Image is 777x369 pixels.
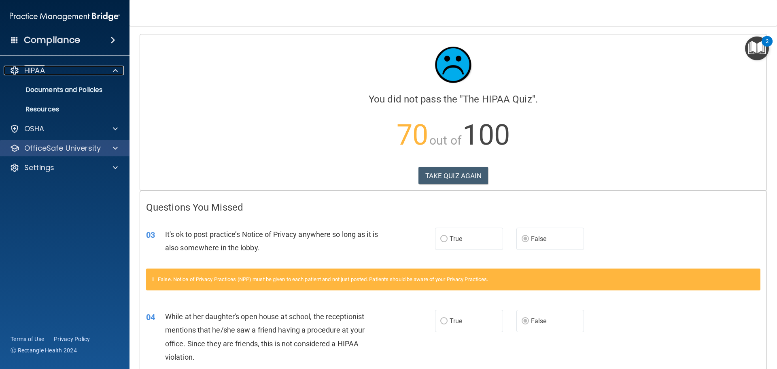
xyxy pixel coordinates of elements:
a: HIPAA [10,66,118,75]
input: False [522,236,529,242]
p: Settings [24,163,54,173]
p: Resources [5,105,116,113]
span: True [450,235,462,243]
a: Terms of Use [11,335,44,343]
span: False. Notice of Privacy Practices (NPP) must be given to each patient and not just posted. Patie... [158,276,488,282]
span: False [531,317,547,325]
p: HIPAA [24,66,45,75]
img: sad_face.ecc698e2.jpg [429,41,478,89]
a: Privacy Policy [54,335,90,343]
p: OSHA [24,124,45,134]
span: out of [429,133,461,147]
span: False [531,235,547,243]
h4: Questions You Missed [146,202,760,213]
span: 03 [146,230,155,240]
button: Open Resource Center, 2 new notifications [745,36,769,60]
span: Ⓒ Rectangle Health 2024 [11,346,77,354]
span: True [450,317,462,325]
div: 2 [766,41,769,52]
span: It's ok to post practice’s Notice of Privacy anywhere so long as it is also somewhere in the lobby. [165,230,378,252]
p: OfficeSafe University [24,143,101,153]
input: True [440,318,448,324]
a: OfficeSafe University [10,143,118,153]
input: False [522,318,529,324]
span: 70 [397,118,428,151]
span: 04 [146,312,155,322]
h4: You did not pass the " ". [146,94,760,105]
input: True [440,236,448,242]
h4: Compliance [24,34,80,46]
img: PMB logo [10,9,120,25]
a: OSHA [10,124,118,134]
button: TAKE QUIZ AGAIN [418,167,488,185]
span: The HIPAA Quiz [463,94,532,105]
a: Settings [10,163,118,173]
span: While at her daughter's open house at school, the receptionist mentions that he/she saw a friend ... [165,312,365,361]
p: Documents and Policies [5,86,116,94]
span: 100 [463,118,510,151]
